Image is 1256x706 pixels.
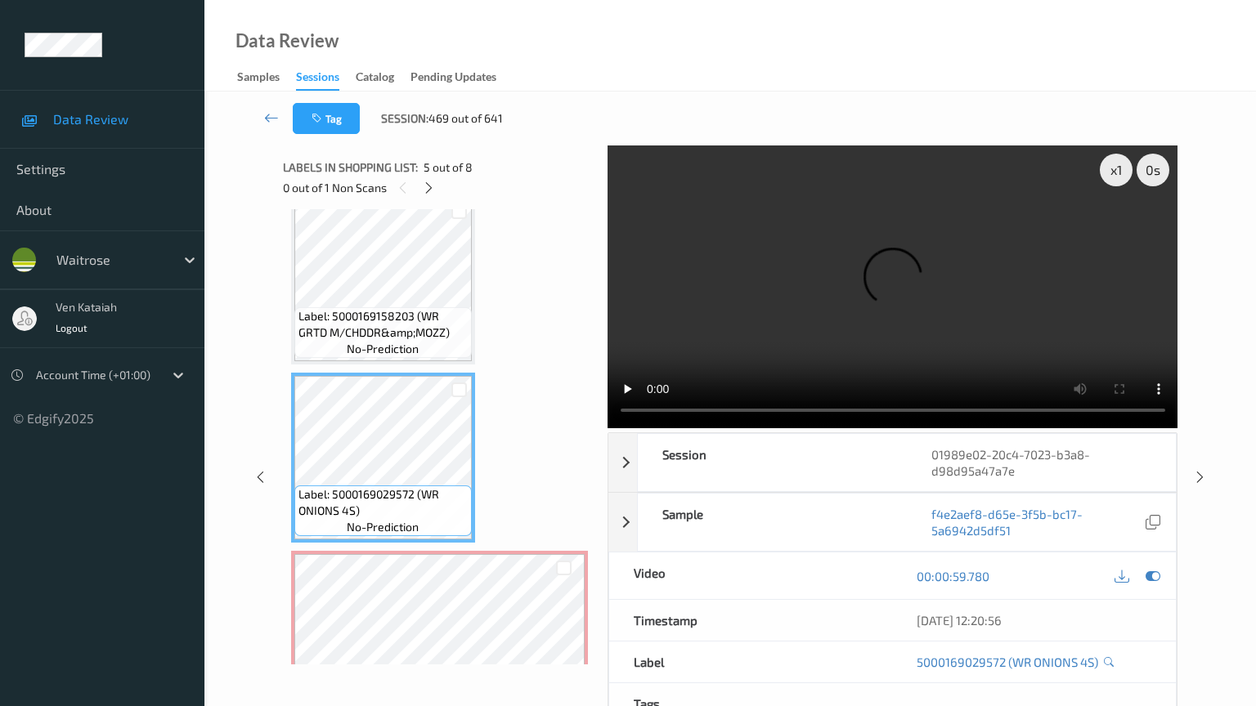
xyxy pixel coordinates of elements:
span: Label: 5000169158203 (WR GRTD M/CHDDR&amp;MOZZ) [298,308,468,341]
div: x 1 [1100,154,1133,186]
a: 00:00:59.780 [917,568,989,584]
a: f4e2aef8-d65e-3f5b-bc17-5a6942d5df51 [931,506,1142,538]
div: Session [638,434,907,491]
div: Samplef4e2aef8-d65e-3f5b-bc17-5a6942d5df51 [608,493,1177,552]
span: Session: [381,110,428,127]
a: 5000169029572 (WR ONIONS 4S) [917,654,1098,670]
a: Catalog [356,66,410,89]
div: Timestamp [609,600,893,641]
span: Labels in shopping list: [283,159,418,176]
span: Label: 5000169029572 (WR ONIONS 4S) [298,486,468,519]
span: 469 out of 641 [428,110,503,127]
div: 0 out of 1 Non Scans [283,177,596,198]
a: Samples [237,66,296,89]
span: 5 out of 8 [424,159,473,176]
div: Video [609,552,893,599]
button: Tag [293,103,360,134]
span: no-prediction [347,341,419,357]
div: Pending Updates [410,69,496,89]
div: Data Review [235,33,339,49]
div: Samples [237,69,280,89]
div: Sessions [296,69,339,91]
div: Sample [638,494,907,551]
div: 0 s [1137,154,1169,186]
div: [DATE] 12:20:56 [917,612,1151,628]
div: Session01989e02-20c4-7023-b3a8-d98d95a47a7e [608,433,1177,492]
div: 01989e02-20c4-7023-b3a8-d98d95a47a7e [907,434,1176,491]
a: Pending Updates [410,66,513,89]
div: Label [609,641,893,682]
span: no-prediction [347,519,419,535]
a: Sessions [296,66,356,91]
div: Catalog [356,69,394,89]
